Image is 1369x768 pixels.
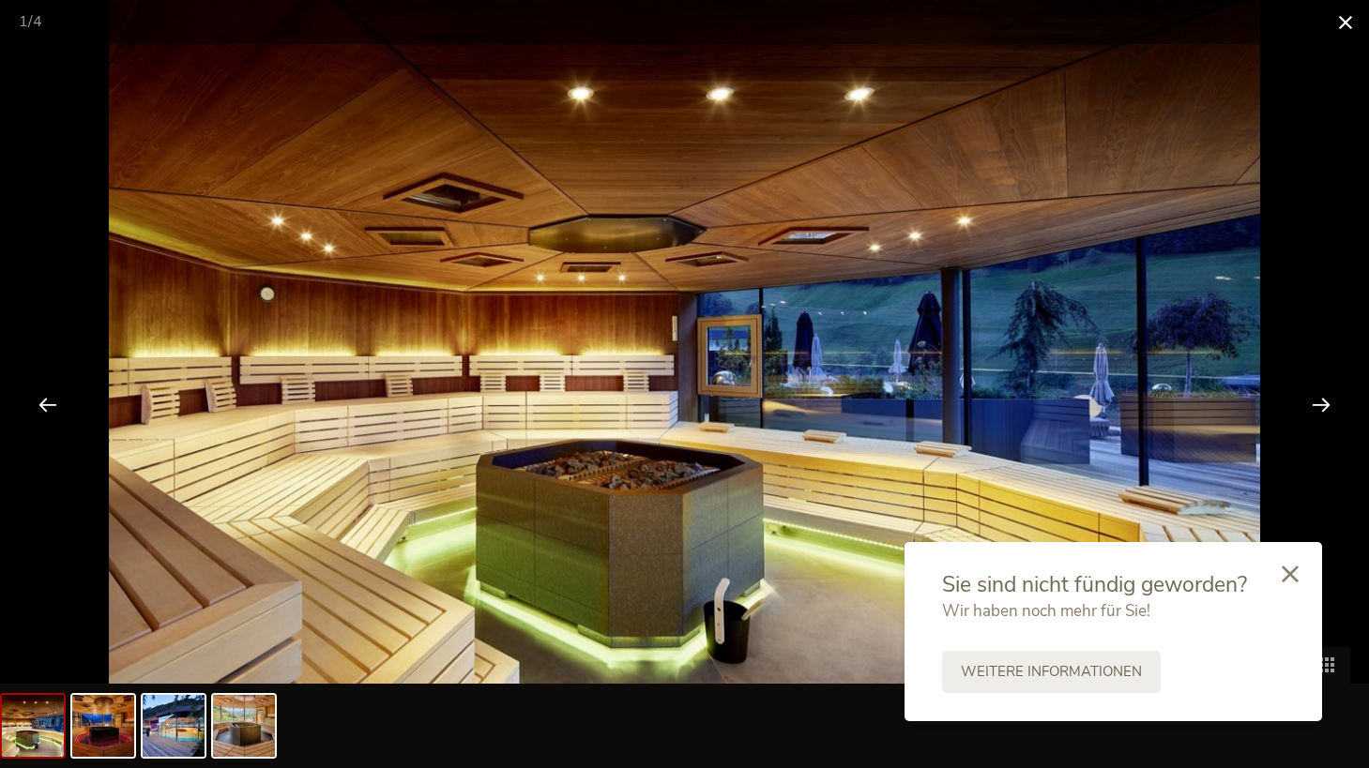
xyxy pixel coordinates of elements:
span: 1 [19,11,28,32]
img: csm_9_Sauna_3_9797b840f6.jpg [213,695,275,757]
span: Sie sind nicht fündig geworden? [942,570,1247,599]
span: Weitere Informationen [961,662,1142,682]
img: csm_9_Sauna_2_5bbecc0f94.jpg [72,695,134,757]
span: Wir haben noch mehr für Sie! [942,600,1150,622]
img: csm_9_Sauna_1_9520911a01.jpg [2,695,64,757]
a: Weitere Informationen [942,651,1161,693]
span: 4 [33,11,42,32]
img: csm_9_Sauna_85acf834ac.jpg [143,695,205,757]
